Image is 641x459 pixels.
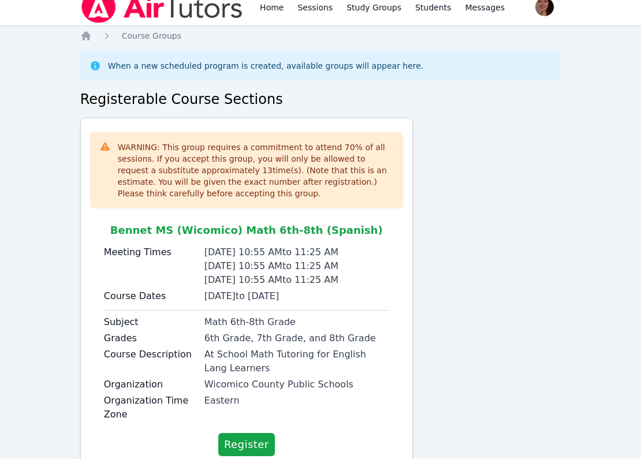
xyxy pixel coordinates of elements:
div: [DATE] 10:55 AM to 11:25 AM [204,259,389,273]
div: At School Math Tutoring for English Lang Learners [204,348,389,375]
div: [DATE] 10:55 AM to 11:25 AM [204,273,389,287]
div: Eastern [204,394,389,408]
label: Course Description [104,348,197,361]
span: Register [224,436,269,453]
label: Organization [104,378,197,391]
h2: Registerable Course Sections [80,90,561,109]
label: Organization Time Zone [104,394,197,421]
span: Course Groups [122,31,181,40]
span: Bennet MS (Wicomico) Math 6th-8th (Spanish) [110,224,383,236]
a: Course Groups [122,30,181,42]
div: Math 6th-8th Grade [204,315,389,329]
span: Messages [465,2,505,13]
label: Grades [104,331,197,345]
label: Meeting Times [104,245,197,259]
div: [DATE] to [DATE] [204,289,389,303]
div: 6th Grade, 7th Grade, and 8th Grade [204,331,389,345]
label: Subject [104,315,197,329]
nav: Breadcrumb [80,30,561,42]
div: Wicomico County Public Schools [204,378,389,391]
label: Course Dates [104,289,197,303]
button: Register [218,433,275,456]
div: WARNING: This group requires a commitment to attend 70 % of all sessions. If you accept this grou... [118,141,394,199]
div: [DATE] 10:55 AM to 11:25 AM [204,245,389,259]
div: When a new scheduled program is created, available groups will appear here. [108,60,424,72]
